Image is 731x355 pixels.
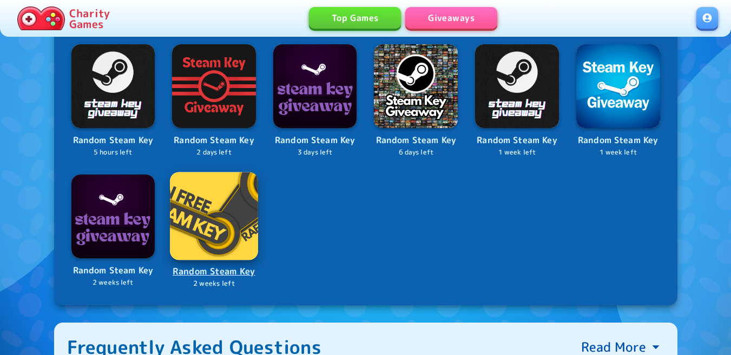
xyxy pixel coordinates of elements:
[171,173,257,289] a: LogoRandom Steam Key2 weeks left
[475,148,559,158] p: 1 week left
[71,44,155,157] a: LogoRandom Steam Key5 hours left
[576,44,660,128] img: Logo
[576,44,660,157] a: LogoRandom Steam Key1 week left
[273,44,357,128] img: Logo
[172,148,256,158] p: 2 days left
[71,264,155,278] p: Random Steam Key
[374,148,458,158] p: 6 days left
[171,264,257,279] p: Random Steam Key
[576,133,660,148] p: Random Steam Key
[475,44,559,128] img: Logo
[576,148,660,158] p: 1 week left
[71,278,155,288] p: 2 weeks left
[374,44,458,128] img: Logo
[273,148,357,158] p: 3 days left
[17,6,65,30] img: Charity.Games
[71,44,155,128] img: Logo
[13,4,114,32] a: Charity Games
[374,44,458,157] a: LogoRandom Steam Key6 days left
[172,44,256,128] img: Logo
[170,172,258,260] img: Logo
[405,7,497,29] a: Giveaways
[71,175,155,258] img: Logo
[171,279,257,289] p: 2 weeks left
[475,133,559,148] p: Random Steam Key
[172,44,256,157] a: LogoRandom Steam Key2 days left
[475,44,559,157] a: LogoRandom Steam Key1 week left
[71,175,155,287] a: LogoRandom Steam Key2 weeks left
[172,133,256,148] p: Random Steam Key
[374,133,458,148] p: Random Steam Key
[71,148,155,158] p: 5 hours left
[71,133,155,148] p: Random Steam Key
[273,133,357,148] p: Random Steam Key
[309,7,401,29] a: Top Games
[273,44,357,157] a: LogoRandom Steam Key3 days left
[69,8,110,29] p: Charity Games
